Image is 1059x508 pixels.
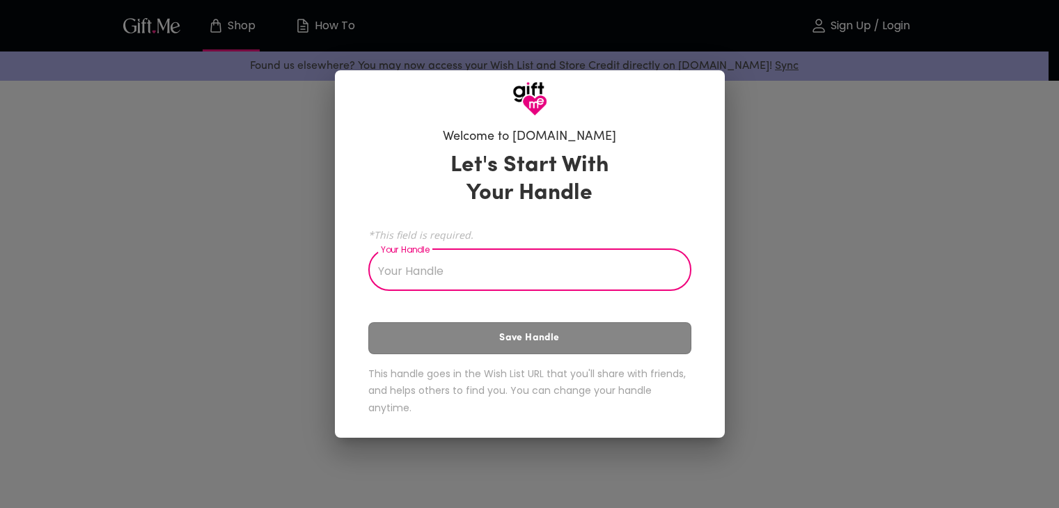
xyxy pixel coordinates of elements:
[512,81,547,116] img: GiftMe Logo
[368,252,676,291] input: Your Handle
[433,152,627,207] h3: Let's Start With Your Handle
[443,129,616,145] h6: Welcome to [DOMAIN_NAME]
[368,228,691,241] span: *This field is required.
[368,365,691,417] h6: This handle goes in the Wish List URL that you'll share with friends, and helps others to find yo...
